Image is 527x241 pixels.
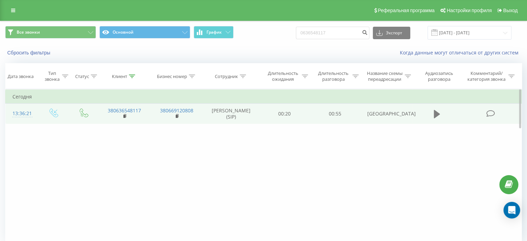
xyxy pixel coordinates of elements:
span: Выход [503,8,518,13]
a: 380636548117 [108,107,141,114]
span: Реферальная программа [378,8,434,13]
span: График [207,30,222,35]
a: Когда данные могут отличаться от других систем [400,49,522,56]
button: Основной [99,26,190,38]
button: Все звонки [5,26,96,38]
input: Поиск по номеру [296,27,369,39]
div: Название схемы переадресации [367,70,403,82]
div: Статус [75,74,89,79]
a: 380669120808 [160,107,193,114]
td: Сегодня [6,90,522,104]
div: Бизнес номер [157,74,187,79]
span: Настройки профиля [447,8,492,13]
div: Тип звонка [44,70,60,82]
button: График [194,26,234,38]
div: Аудиозапись разговора [419,70,459,82]
div: Длительность разговора [316,70,351,82]
div: 13:36:21 [12,107,31,120]
button: Экспорт [373,27,410,39]
div: Сотрудник [215,74,238,79]
div: Open Intercom Messenger [503,202,520,218]
div: Дата звонка [8,74,34,79]
td: [GEOGRAPHIC_DATA] [360,104,412,124]
td: 00:20 [260,104,310,124]
td: [PERSON_NAME] (SIP) [203,104,260,124]
div: Комментарий/категория звонка [466,70,507,82]
div: Клиент [112,74,127,79]
td: 00:55 [310,104,360,124]
button: Сбросить фильтры [5,50,54,56]
div: Длительность ожидания [266,70,300,82]
span: Все звонки [17,29,40,35]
